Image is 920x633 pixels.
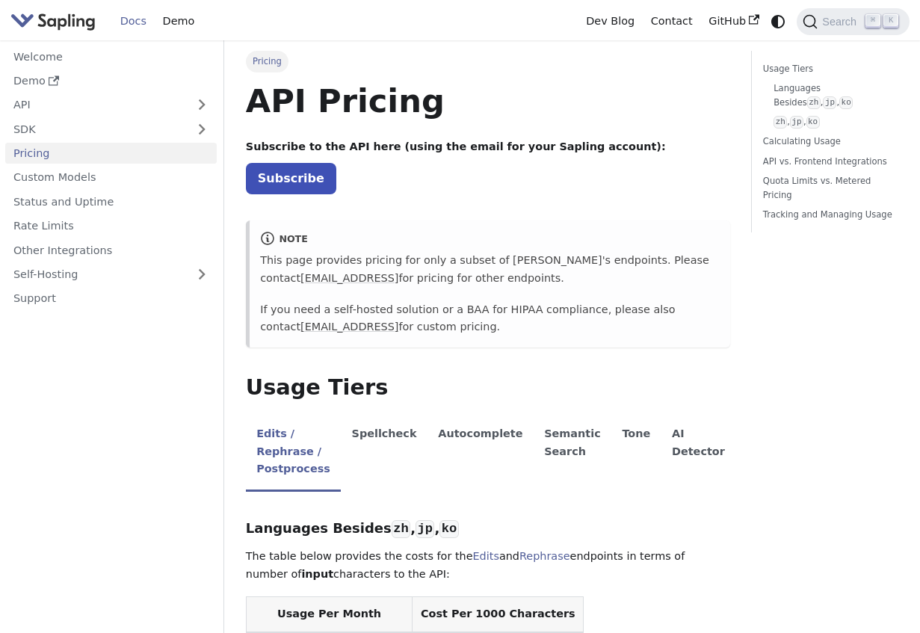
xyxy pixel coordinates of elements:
[5,288,217,309] a: Support
[300,321,398,333] a: [EMAIL_ADDRESS]
[187,94,217,116] button: Expand sidebar category 'API'
[473,550,499,562] a: Edits
[768,10,789,32] button: Switch between dark and light mode (currently system mode)
[865,14,880,28] kbd: ⌘
[392,520,410,538] code: zh
[5,239,217,261] a: Other Integrations
[246,51,288,72] span: Pricing
[807,96,821,109] code: zh
[427,415,534,492] li: Autocomplete
[187,118,217,140] button: Expand sidebar category 'SDK'
[790,116,803,129] code: jp
[246,415,341,492] li: Edits / Rephrase / Postprocess
[774,116,787,129] code: zh
[5,70,217,92] a: Demo
[611,415,661,492] li: Tone
[797,8,909,35] button: Search (Command+K)
[5,143,217,164] a: Pricing
[763,135,893,149] a: Calculating Usage
[10,10,101,32] a: Sapling.ai
[246,597,412,632] th: Usage Per Month
[246,374,730,401] h2: Usage Tiers
[246,163,336,194] a: Subscribe
[883,14,898,28] kbd: K
[5,191,217,212] a: Status and Uptime
[260,252,719,288] p: This page provides pricing for only a subset of [PERSON_NAME]'s endpoints. Please contact for pri...
[774,81,888,110] a: Languages Besideszh,jp,ko
[112,10,155,33] a: Docs
[519,550,570,562] a: Rephrase
[823,96,836,109] code: jp
[5,46,217,67] a: Welcome
[5,215,217,237] a: Rate Limits
[439,520,458,538] code: ko
[246,81,730,121] h1: API Pricing
[260,301,719,337] p: If you need a self-hosted solution or a BAA for HIPAA compliance, please also contact for custom ...
[818,16,865,28] span: Search
[763,62,893,76] a: Usage Tiers
[763,208,893,222] a: Tracking and Managing Usage
[246,548,730,584] p: The table below provides the costs for the and endpoints in terms of number of characters to the ...
[10,10,96,32] img: Sapling.ai
[578,10,642,33] a: Dev Blog
[413,597,584,632] th: Cost Per 1000 Characters
[341,415,427,492] li: Spellcheck
[661,415,736,492] li: AI Detector
[5,118,187,140] a: SDK
[246,51,730,72] nav: Breadcrumbs
[155,10,203,33] a: Demo
[5,94,187,116] a: API
[643,10,701,33] a: Contact
[246,520,730,537] h3: Languages Besides , ,
[763,174,893,203] a: Quota Limits vs. Metered Pricing
[839,96,853,109] code: ko
[700,10,767,33] a: GitHub
[5,264,217,285] a: Self-Hosting
[301,568,333,580] strong: input
[806,116,820,129] code: ko
[416,520,434,538] code: jp
[300,272,398,284] a: [EMAIL_ADDRESS]
[246,141,666,152] strong: Subscribe to the API here (using the email for your Sapling account):
[774,115,888,129] a: zh,jp,ko
[763,155,893,169] a: API vs. Frontend Integrations
[534,415,611,492] li: Semantic Search
[5,167,217,188] a: Custom Models
[260,231,719,249] div: note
